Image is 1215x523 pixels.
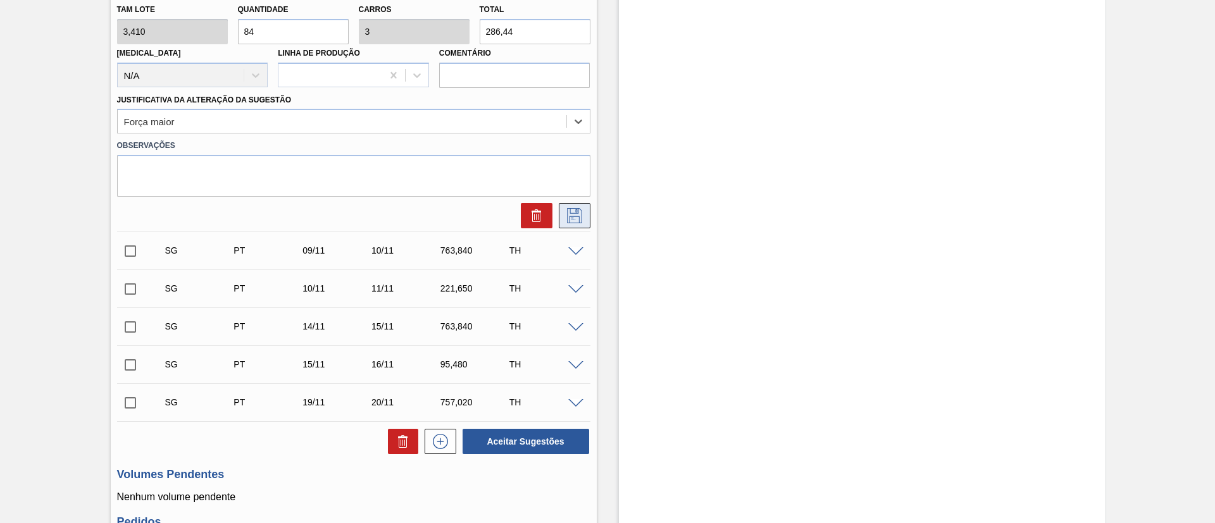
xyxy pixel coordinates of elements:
[238,5,289,14] label: Quantidade
[514,203,552,228] div: Excluir Sugestão
[117,95,292,104] label: Justificativa da Alteração da Sugestão
[299,397,376,407] div: 19/11/2025
[382,429,418,454] div: Excluir Sugestões
[117,1,228,19] label: Tam lote
[439,44,590,63] label: Comentário
[437,245,514,255] div: 763,840
[124,116,175,127] div: Força maior
[299,283,376,293] div: 10/11/2025
[480,5,504,14] label: Total
[368,283,445,293] div: 11/11/2025
[230,245,307,255] div: Pedido de Transferência
[117,137,590,155] label: Observações
[456,428,590,455] div: Aceitar Sugestões
[506,245,583,255] div: TH
[162,245,239,255] div: Sugestão Criada
[463,429,589,454] button: Aceitar Sugestões
[117,468,590,481] h3: Volumes Pendentes
[506,321,583,331] div: TH
[437,397,514,407] div: 757,020
[230,359,307,369] div: Pedido de Transferência
[506,283,583,293] div: TH
[117,49,181,58] label: [MEDICAL_DATA]
[162,359,239,369] div: Sugestão Criada
[418,429,456,454] div: Nova sugestão
[506,359,583,369] div: TH
[117,491,590,503] p: Nenhum volume pendente
[299,245,376,255] div: 09/11/2025
[162,321,239,331] div: Sugestão Criada
[278,49,360,58] label: Linha de Produção
[368,245,445,255] div: 10/11/2025
[359,5,392,14] label: Carros
[299,359,376,369] div: 15/11/2025
[230,321,307,331] div: Pedido de Transferência
[299,321,376,331] div: 14/11/2025
[368,397,445,407] div: 20/11/2025
[162,397,239,407] div: Sugestão Criada
[437,321,514,331] div: 763,840
[437,359,514,369] div: 95,480
[552,203,590,228] div: Salvar Sugestão
[368,321,445,331] div: 15/11/2025
[230,397,307,407] div: Pedido de Transferência
[162,283,239,293] div: Sugestão Criada
[437,283,514,293] div: 221,650
[230,283,307,293] div: Pedido de Transferência
[506,397,583,407] div: TH
[368,359,445,369] div: 16/11/2025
